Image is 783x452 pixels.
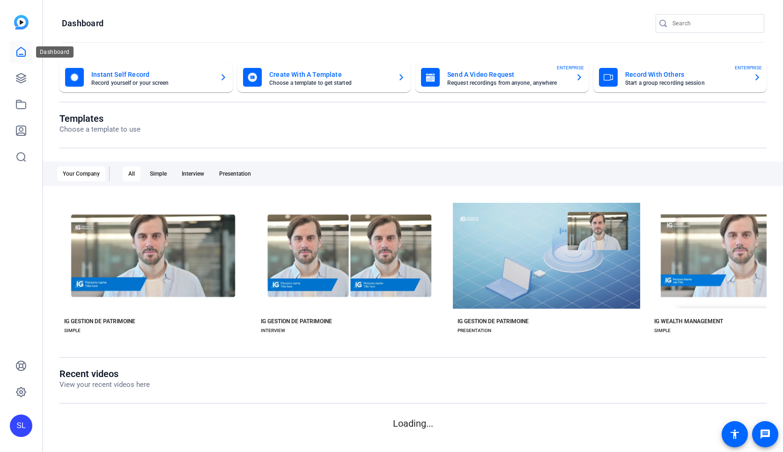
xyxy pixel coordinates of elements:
[458,327,491,334] div: PRESENTATION
[269,80,390,86] mat-card-subtitle: Choose a template to get started
[59,368,150,379] h1: Recent videos
[59,62,233,92] button: Instant Self RecordRecord yourself or your screen
[123,166,140,181] div: All
[59,113,140,124] h1: Templates
[625,80,746,86] mat-card-subtitle: Start a group recording session
[261,327,285,334] div: INTERVIEW
[59,124,140,135] p: Choose a template to use
[57,166,105,181] div: Your Company
[458,318,529,325] div: IG GESTION DE PATRIMOINE
[176,166,210,181] div: Interview
[672,18,757,29] input: Search
[729,429,740,440] mat-icon: accessibility
[14,15,29,30] img: blue-gradient.svg
[654,327,671,334] div: SIMPLE
[447,80,568,86] mat-card-subtitle: Request recordings from anyone, anywhere
[59,379,150,390] p: View your recent videos here
[625,69,746,80] mat-card-title: Record With Others
[91,80,212,86] mat-card-subtitle: Record yourself or your screen
[237,62,411,92] button: Create With A TemplateChoose a template to get started
[64,318,135,325] div: IG GESTION DE PATRIMOINE
[62,18,103,29] h1: Dashboard
[261,318,332,325] div: IG GESTION DE PATRIMOINE
[269,69,390,80] mat-card-title: Create With A Template
[10,415,32,437] div: SL
[59,416,767,430] p: Loading...
[654,318,723,325] div: IG WEALTH MANAGEMENT
[415,62,589,92] button: Send A Video RequestRequest recordings from anyone, anywhereENTERPRISE
[144,166,172,181] div: Simple
[91,69,212,80] mat-card-title: Instant Self Record
[64,327,81,334] div: SIMPLE
[36,46,74,58] div: Dashboard
[447,69,568,80] mat-card-title: Send A Video Request
[214,166,257,181] div: Presentation
[760,429,771,440] mat-icon: message
[557,64,584,71] span: ENTERPRISE
[593,62,767,92] button: Record With OthersStart a group recording sessionENTERPRISE
[735,64,762,71] span: ENTERPRISE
